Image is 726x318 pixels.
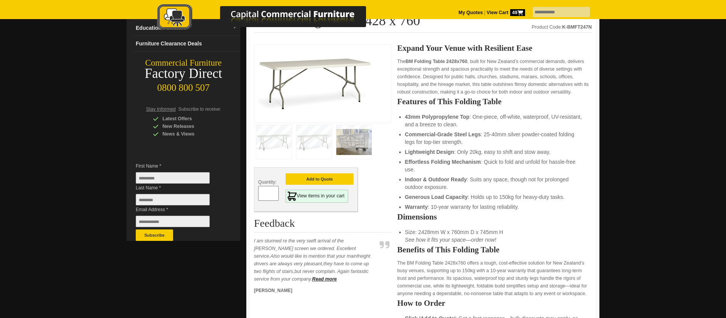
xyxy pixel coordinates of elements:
span: Last Name * [136,184,221,192]
p: The , built for New Zealand’s commercial demands, delivers exceptional strength and spacious prac... [397,58,592,96]
li: : 10-year warranty for lasting reliability. [405,203,584,211]
strong: K-BMFT247N [562,24,592,30]
strong: BM Folding Table 2428x760 [405,59,467,64]
h2: Benefits of This Folding Table [397,246,592,253]
a: Furniture Clearance Deals [133,36,240,52]
div: New Releases [153,123,225,130]
a: View Cart49 [485,10,525,15]
strong: Commercial-Grade Steel Legs [405,131,481,137]
button: Subscribe [136,229,173,241]
div: Latest Offers [153,115,225,123]
a: My Quotes [458,10,483,15]
li: : Quick to fold and unfold for hassle-free use. [405,158,584,173]
span: First Name * [136,162,221,170]
a: View items in your cart [286,190,348,203]
div: Commercial Furniture [127,58,240,68]
button: Add to Quote [286,173,353,185]
strong: Effortless Folding Mechanism [405,159,481,165]
strong: View Cart [487,10,525,15]
div: News & Views [153,130,225,138]
strong: 43mm Polypropylene Top [405,114,469,120]
img: Capital Commercial Furniture Logo [136,4,403,32]
a: Capital Commercial Furniture Logo [136,4,403,34]
div: Product Code: [532,23,592,31]
a: Read more [312,276,337,282]
h1: BM Folding Table 2428 x 760 [254,13,592,33]
li: : 25-40mm silver powder-coated folding legs for top-tier strength. [405,131,584,146]
strong: Indoor & Outdoor Ready [405,176,467,182]
span: Email Address * [136,206,221,213]
h2: How to Order [397,299,592,307]
p: The BM Folding Table 2428x760 offers a tough, cost-effective solution for New Zealand’s busy venu... [397,259,592,297]
h2: Feedback [254,218,391,232]
strong: Generous Load Capacity [405,194,468,200]
h2: Dimensions [397,213,592,221]
em: See how it fits your space—order now! [405,237,496,243]
strong: Warranty [405,204,428,210]
li: : One-piece, off-white, waterproof, UV-resistant, and a breeze to clean. [405,113,584,128]
img: BM folding table 2428x760, off-white UV-resistant top, foldable steel legs for public halls, mara... [258,48,373,116]
input: First Name * [136,172,210,184]
li: : Holds up to 150kg for heavy-duty tasks. [405,193,584,201]
a: Education Furnituredropdown [133,20,240,36]
input: Email Address * [136,216,210,227]
div: 0800 800 507 [127,79,240,93]
span: 49 [510,9,525,16]
li: : Suits any space, though not for prolonged outdoor exposure. [405,176,584,191]
span: Subscribe to receive: [178,107,221,112]
input: Last Name * [136,194,210,205]
span: Stay Informed [146,107,176,112]
h2: Expand Your Venue with Resilient Ease [397,44,592,52]
span: Quantity: [258,179,276,185]
p: I am stunned re the very swift arrival of the [PERSON_NAME] screen we ordered. Excellent service.... [254,237,376,283]
h2: Features of This Folding Table [397,98,592,105]
div: Factory Direct [127,68,240,79]
li: Size: 2428mm W x 760mm D x 745mm H [405,228,584,244]
strong: Lightweight Design [405,149,454,155]
p: [PERSON_NAME] [254,287,376,294]
li: : Only 20kg, easy to shift and stow away. [405,148,584,156]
